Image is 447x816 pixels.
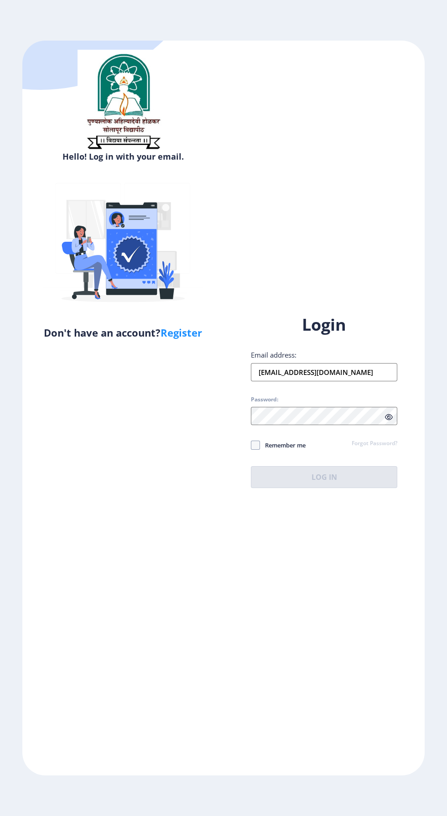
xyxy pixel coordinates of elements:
[29,325,217,340] h5: Don't have an account?
[352,440,397,448] a: Forgot Password?
[251,363,397,381] input: Email address
[251,396,278,403] label: Password:
[251,350,296,359] label: Email address:
[43,166,203,325] img: Verified-rafiki.svg
[29,151,217,162] h6: Hello! Log in with your email.
[251,466,397,488] button: Log In
[78,50,169,153] img: sulogo.png
[260,440,306,451] span: Remember me
[251,314,397,336] h1: Login
[161,326,202,339] a: Register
